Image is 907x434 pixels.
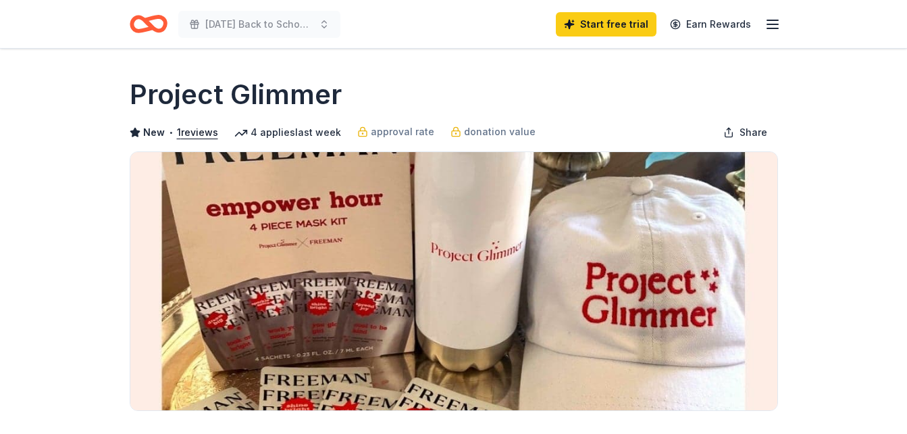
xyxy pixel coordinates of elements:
div: 4 applies last week [234,124,341,141]
a: Start free trial [556,12,656,37]
span: New [143,124,165,141]
span: Share [740,124,767,141]
a: approval rate [357,124,434,140]
button: [DATE] Back to School Extravaganza [178,11,340,38]
button: Share [712,119,778,146]
img: Image for Project Glimmer [130,152,777,410]
h1: Project Glimmer [130,76,342,114]
a: Home [130,8,167,40]
a: Earn Rewards [662,12,759,37]
span: approval rate [371,124,434,140]
button: 1reviews [177,124,218,141]
span: donation value [464,124,536,140]
span: [DATE] Back to School Extravaganza [205,16,313,32]
a: donation value [450,124,536,140]
span: • [168,127,173,138]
